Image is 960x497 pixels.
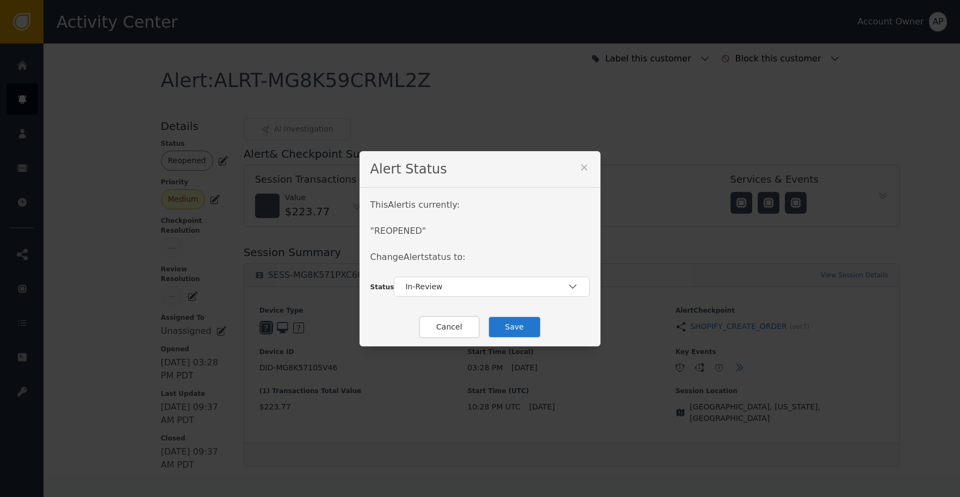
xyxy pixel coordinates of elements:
[360,151,601,188] div: Alert Status
[370,226,426,236] span: " REOPENED "
[370,200,460,210] span: This Alert is currently:
[370,252,466,262] span: Change Alert status to:
[419,316,479,338] button: Cancel
[370,283,394,291] span: Status
[405,281,567,293] div: In-Review
[488,316,541,338] button: Save
[394,277,590,297] button: In-Review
